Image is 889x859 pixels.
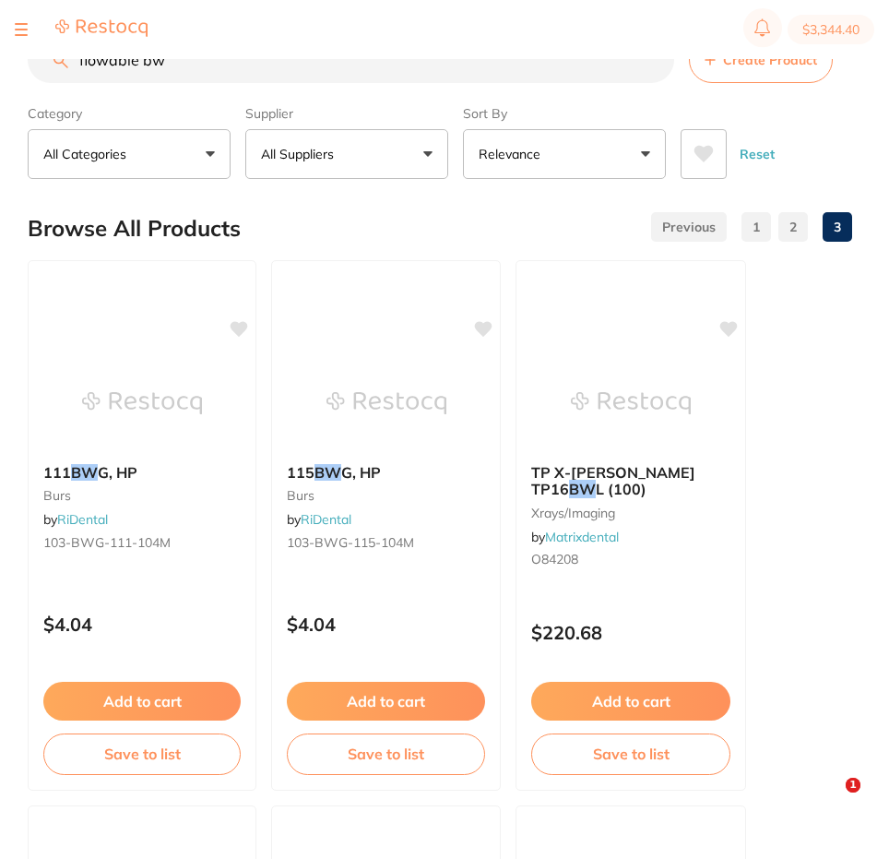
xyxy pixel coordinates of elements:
button: All Suppliers [245,129,448,179]
img: TP X-RAY MOUNTS TP16 BWL (100) [571,357,691,449]
span: by [531,529,619,545]
label: Sort By [463,105,666,122]
button: Create Product [689,37,833,83]
button: Add to cart [531,682,730,721]
p: $220.68 [531,622,730,643]
span: O84208 [531,551,578,567]
span: 111 [43,463,71,482]
a: Matrixdental [545,529,619,545]
b: TP X-RAY MOUNTS TP16 BWL (100) [531,464,730,498]
button: Add to cart [287,682,485,721]
a: RiDental [57,511,108,528]
span: 1 [846,778,860,793]
button: Save to list [43,734,241,774]
button: Relevance [463,129,666,179]
em: BW [569,480,596,498]
em: BW [314,463,341,482]
small: xrays/imaging [531,506,730,520]
span: L (100) [596,480,646,498]
span: G, HP [98,463,137,482]
p: All Suppliers [261,145,341,163]
a: 1 [741,209,771,245]
button: Save to list [531,734,730,774]
b: 111 BWG, HP [43,464,241,481]
iframe: Intercom live chat [808,778,852,822]
input: Search Products [28,37,674,83]
h2: Browse All Products [28,216,241,242]
p: $4.04 [43,614,241,635]
img: 115 BWG, HP [326,357,446,449]
em: BW [71,463,98,482]
span: G, HP [341,463,381,482]
img: Restocq Logo [55,18,148,38]
button: Save to list [287,734,485,774]
p: $4.04 [287,614,485,635]
a: RiDental [301,511,351,528]
span: Create Product [723,53,817,67]
button: All Categories [28,129,231,179]
label: Category [28,105,231,122]
p: Relevance [479,145,548,163]
label: Supplier [245,105,448,122]
span: 115 [287,463,314,482]
a: 2 [778,209,808,245]
b: 115 BWG, HP [287,464,485,481]
span: by [287,511,351,528]
button: Reset [734,129,780,179]
img: 111 BWG, HP [82,357,202,449]
button: Add to cart [43,682,241,721]
span: 103-BWG-115-104M [287,534,414,551]
span: TP X-[PERSON_NAME] TP16 [531,463,695,498]
small: burs [287,488,485,503]
small: burs [43,488,241,503]
a: 3 [823,209,852,245]
span: by [43,511,108,528]
p: All Categories [43,145,134,163]
span: 103-BWG-111-104M [43,534,171,551]
a: Restocq Logo [55,18,148,41]
button: $3,344.40 [788,15,874,44]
